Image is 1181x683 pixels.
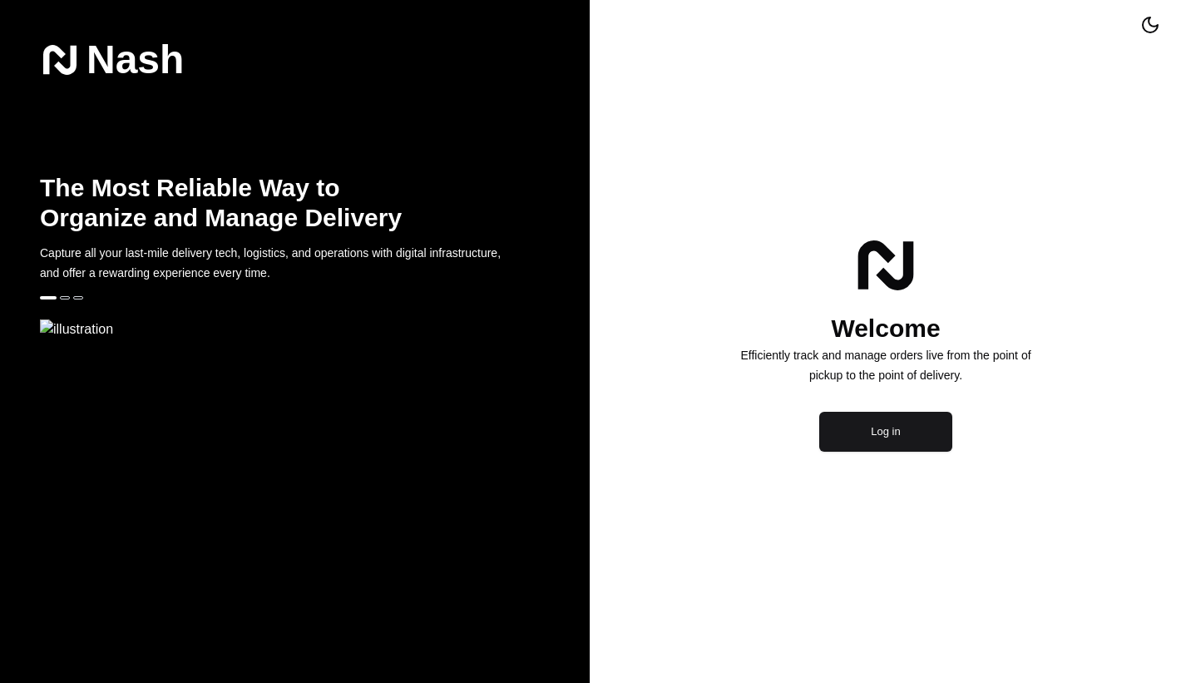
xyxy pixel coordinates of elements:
span: Nash [86,43,184,77]
img: illustration [40,319,590,339]
button: Log in [819,412,952,452]
p: Efficiently track and manage orders live from the point of pickup to the point of delivery. [726,345,1045,385]
p: Capture all your last-mile delivery tech, logistics, and operations with digital infrastructure, ... [40,243,519,283]
h2: The Most Reliable Way to Organize and Manage Delivery [40,173,413,233]
h1: Welcome [726,312,1045,345]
